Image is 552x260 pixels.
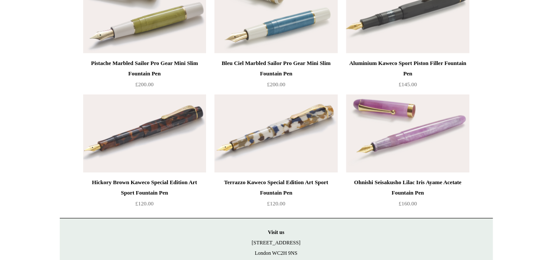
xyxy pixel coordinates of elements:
strong: Visit us [268,229,284,235]
a: Pistache Marbled Sailor Pro Gear Mini Slim Fountain Pen £200.00 [83,58,206,94]
span: £145.00 [398,81,416,88]
span: £200.00 [135,81,153,88]
div: Hickory Brown Kaweco Special Edition Art Sport Fountain Pen [85,177,204,198]
div: Pistache Marbled Sailor Pro Gear Mini Slim Fountain Pen [85,58,204,79]
div: Ohnishi Seisakusho Lilac Iris Ayame Acetate Fountain Pen [348,177,467,198]
a: Hickory Brown Kaweco Special Edition Art Sport Fountain Pen Hickory Brown Kaweco Special Edition ... [83,94,206,172]
a: Hickory Brown Kaweco Special Edition Art Sport Fountain Pen £120.00 [83,177,206,213]
a: Bleu Ciel Marbled Sailor Pro Gear Mini Slim Fountain Pen £200.00 [214,58,337,94]
img: Terrazzo Kaweco Special Edition Art Sport Fountain Pen [214,94,337,172]
span: £200.00 [267,81,285,88]
a: Terrazzo Kaweco Special Edition Art Sport Fountain Pen Terrazzo Kaweco Special Edition Art Sport ... [214,94,337,172]
div: Bleu Ciel Marbled Sailor Pro Gear Mini Slim Fountain Pen [216,58,335,79]
a: Ohnishi Seisakusho Lilac Iris Ayame Acetate Fountain Pen £160.00 [346,177,469,213]
div: Terrazzo Kaweco Special Edition Art Sport Fountain Pen [216,177,335,198]
a: Aluminium Kaweco Sport Piston Filler Fountain Pen £145.00 [346,58,469,94]
span: £120.00 [267,200,285,207]
img: Hickory Brown Kaweco Special Edition Art Sport Fountain Pen [83,94,206,172]
a: Terrazzo Kaweco Special Edition Art Sport Fountain Pen £120.00 [214,177,337,213]
a: Ohnishi Seisakusho Lilac Iris Ayame Acetate Fountain Pen Ohnishi Seisakusho Lilac Iris Ayame Acet... [346,94,469,172]
span: £160.00 [398,200,416,207]
span: £120.00 [135,200,153,207]
div: Aluminium Kaweco Sport Piston Filler Fountain Pen [348,58,467,79]
img: Ohnishi Seisakusho Lilac Iris Ayame Acetate Fountain Pen [346,94,469,172]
